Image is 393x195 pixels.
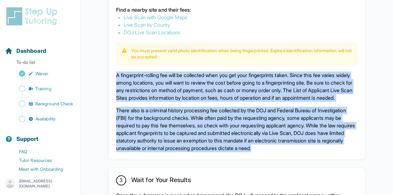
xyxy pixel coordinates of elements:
button: [EMAIL_ADDRESS][DOMAIN_NAME] [5,178,75,189]
a: Tutor Resources [5,156,80,165]
span: 3 [120,176,123,184]
h2: Wait for Your Results [131,176,191,186]
p: Find a nearby site and their fees: [116,6,357,14]
a: FAQ [5,147,80,156]
a: Meet with Onboarding Support [5,165,80,180]
p: There also is a criminal history processing fee collected by the DOJ and Federal Bureau of Invest... [116,107,357,152]
span: Training [35,86,51,92]
button: Support [3,125,78,146]
img: logo [5,6,61,26]
a: Training [5,84,80,93]
span: Waiver [35,70,48,77]
p: To-do list [3,59,78,68]
span: Dashboard [16,47,46,55]
a: Waiver [5,69,80,78]
p: You must present valid photo identification when being fingerprinted. Expired identification info... [131,47,352,60]
span: Background Check [35,101,73,107]
p: A fingerprint-rolling fee will be collected when you get your fingerprints taken. Since this fee ... [116,71,357,102]
p: [EMAIL_ADDRESS][DOMAIN_NAME] [19,179,75,189]
button: Dashboard [3,36,78,58]
a: Background Check [5,99,80,108]
span: Support [16,135,39,143]
a: DOJ Live Scan Locations [124,29,180,36]
a: Live Scan with Google Maps [124,14,187,20]
span: Availability [35,116,55,122]
a: Availability [5,114,80,123]
a: Live Scan by County [124,22,170,28]
a: Dashboard [5,47,46,55]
